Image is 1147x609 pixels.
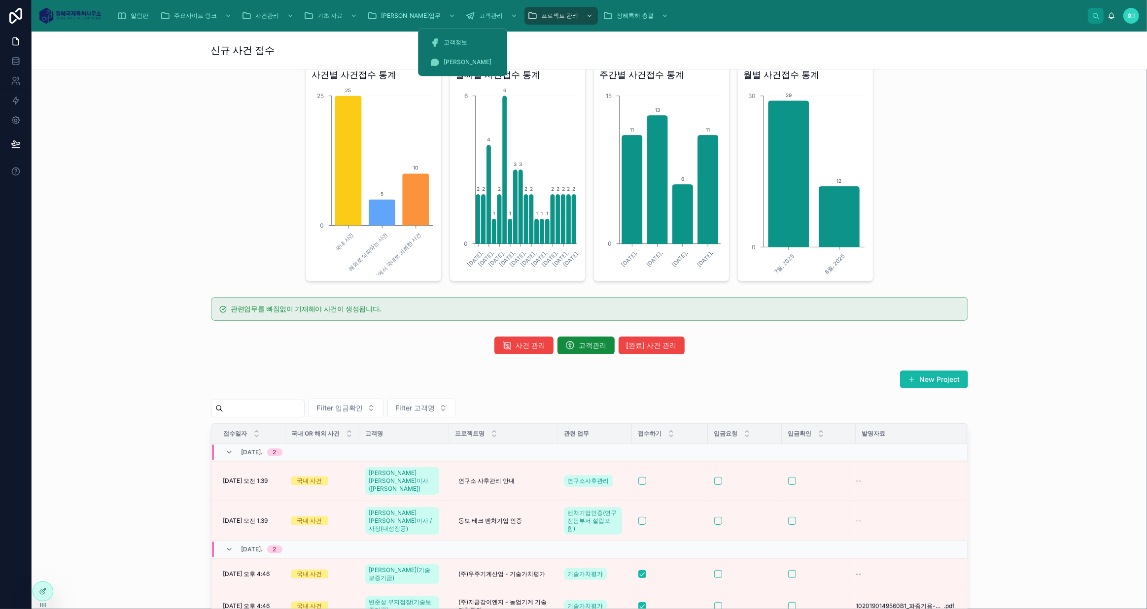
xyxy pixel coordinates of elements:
[413,165,418,170] text: 10
[297,476,322,485] div: 국내 사건
[369,469,435,493] span: [PERSON_NAME] [PERSON_NAME]이사([PERSON_NAME])
[862,430,886,438] span: 발명자료
[223,477,268,485] span: [DATE] 오전 1:39
[557,337,615,354] button: 고객관리
[297,570,322,578] div: 국내 사건
[535,210,537,216] text: 1
[364,7,460,25] a: [PERSON_NAME]업무
[1128,12,1135,20] span: 희i
[600,7,673,25] a: 정혜특허 총괄
[498,249,517,268] text: [DATE].
[476,186,479,192] text: 2
[291,476,353,485] a: 국내 사건
[519,161,522,167] text: 3
[396,403,435,413] span: Filter 고객명
[568,477,609,485] span: 연구소사후관리
[546,210,548,216] text: 1
[424,53,501,71] a: [PERSON_NAME]
[600,68,723,82] h3: 주간별 사건접수 통계
[551,249,570,268] text: [DATE].
[572,186,575,192] text: 2
[291,570,353,578] a: 국내 사건
[564,430,590,438] span: 관련 업무
[773,253,795,275] text: 7월, 2025
[365,467,439,495] a: [PERSON_NAME] [PERSON_NAME]이사([PERSON_NAME])
[508,249,527,268] text: [DATE].
[579,340,607,350] span: 고객관리
[541,210,543,216] text: 1
[239,7,299,25] a: 사건관리
[638,430,662,438] span: 접수하기
[455,566,552,582] a: (주)우주기계산업 - 기술가치평가
[568,509,618,533] span: 벤처기업인증(연구전담부서 설립포함)
[856,477,955,485] a: --
[292,430,340,438] span: 국내 or 해외 사건
[564,507,622,535] a: 벤처기업인증(연구전담부서 설립포함)
[224,430,247,438] span: 접수일자
[856,517,955,525] a: --
[706,127,710,133] text: 11
[564,505,626,537] a: 벤처기업인증(연구전담부서 설립포함)
[856,570,862,578] span: --
[273,545,277,553] div: 2
[317,12,343,20] span: 기초 자료
[459,477,515,485] span: 연구소 사후관리 안내
[564,473,626,489] a: 연구소사후관리
[157,7,237,25] a: 주요사이트 링크
[459,517,522,525] span: 동보 테크 벤처기업 인증
[297,516,322,525] div: 국내 사건
[524,7,598,25] a: 프로젝트 관리
[617,12,654,20] span: 정혜특허 총괄
[556,186,559,192] text: 2
[223,570,279,578] a: [DATE] 오후 4:46
[540,249,559,268] text: [DATE].
[900,371,968,388] button: New Project
[751,243,755,251] tspan: 0
[444,58,491,66] span: [PERSON_NAME]
[788,430,812,438] span: 입금확인
[551,186,554,192] text: 2
[459,570,546,578] span: (주)우주기계산업 - 기술가치평가
[564,475,613,487] a: 연구소사후관리
[455,513,552,529] a: 동보 테크 벤처기업 인증
[365,564,439,584] a: [PERSON_NAME](기술보증기금)
[541,12,578,20] span: 프로젝트 관리
[681,176,684,182] text: 6
[368,231,422,285] text: 해외에서 국내로 의뢰한 사건
[561,186,564,192] text: 2
[455,430,485,438] span: 프로젝트명
[242,545,263,553] span: [DATE].
[482,186,485,192] text: 2
[498,186,501,192] text: 2
[524,186,527,192] text: 2
[223,570,270,578] span: [DATE] 오후 4:46
[567,186,570,192] text: 2
[223,517,279,525] a: [DATE] 오전 1:39
[856,517,862,525] span: --
[600,86,723,275] div: chart
[347,231,388,272] text: 해외로 의뢰하는 사건
[131,12,148,20] span: 알림판
[619,337,685,354] button: [완료] 사건 관리
[273,448,277,456] div: 2
[301,7,362,25] a: 기초 자료
[366,430,383,438] span: 고객명
[464,92,467,100] tspan: 6
[369,509,435,533] span: [PERSON_NAME] [PERSON_NAME]이사 / 사장(대성정공)
[645,249,663,268] text: [DATE].
[823,253,846,275] text: 8월, 2025
[463,240,467,247] tspan: 0
[494,337,554,354] button: 사건 관리
[630,127,634,133] text: 11
[365,507,439,535] a: [PERSON_NAME] [PERSON_NAME]이사 / 사장(대성정공)
[211,43,275,57] h1: 신규 사건 접수
[607,240,611,247] tspan: 0
[493,210,495,216] text: 1
[856,570,955,578] a: --
[477,249,495,268] text: [DATE].
[744,86,867,275] div: chart
[387,399,455,417] button: Select Button
[365,465,443,497] a: [PERSON_NAME] [PERSON_NAME]이사([PERSON_NAME])
[503,87,506,93] text: 6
